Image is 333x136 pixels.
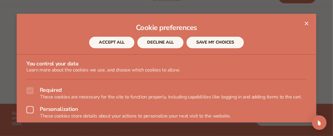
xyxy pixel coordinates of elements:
h3: You control your data [26,61,307,68]
p: Learn more about the cookies we use, and choose which cookies to allow. [26,67,307,73]
button: DECLINE ALL [137,37,183,48]
div: Open Intercom Messenger [312,115,327,130]
label: Personalization [26,106,307,114]
label: Required [26,87,307,95]
button: Close dialog [303,20,310,27]
h2: Cookie preferences [26,23,307,37]
button: ACCEPT ALL [89,37,134,48]
p: These cookies store details about your actions to personalize your next visit to the website. [26,114,307,119]
button: SAVE MY CHOICES [187,37,244,48]
p: These cookies are necessary for the site to function properly, including capabilities like loggin... [26,95,307,100]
